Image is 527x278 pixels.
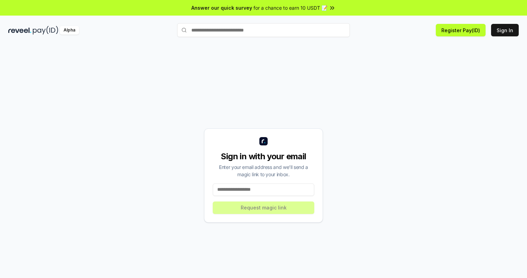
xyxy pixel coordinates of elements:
div: Sign in with your email [213,151,314,162]
img: pay_id [33,26,58,35]
span: for a chance to earn 10 USDT 📝 [253,4,327,11]
img: reveel_dark [8,26,31,35]
div: Enter your email address and we’ll send a magic link to your inbox. [213,163,314,178]
span: Answer our quick survey [191,4,252,11]
button: Register Pay(ID) [436,24,486,36]
div: Alpha [60,26,79,35]
img: logo_small [259,137,268,145]
button: Sign In [491,24,519,36]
